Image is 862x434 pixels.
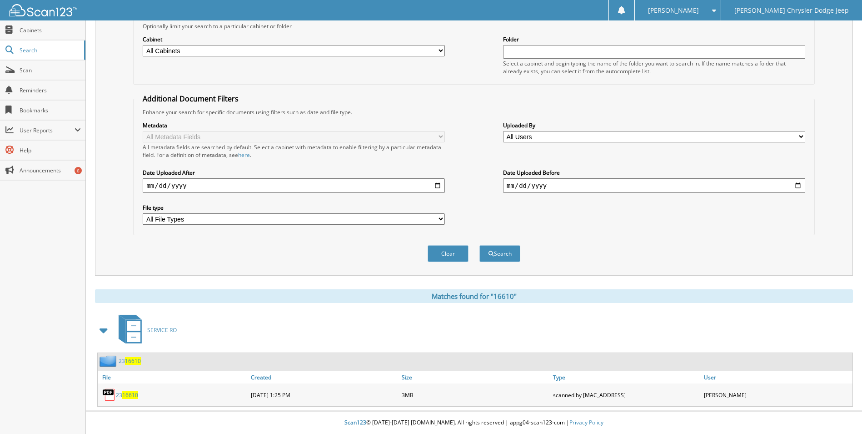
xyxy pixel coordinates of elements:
a: Type [551,371,702,384]
div: 6 [75,167,82,174]
a: SERVICE RO [113,312,177,348]
div: 3MB [399,386,550,404]
input: end [503,178,805,193]
a: File [98,371,249,384]
span: 16610 [125,357,141,365]
div: [DATE] 1:25 PM [249,386,399,404]
span: Scan [20,66,81,74]
a: 2316610 [116,391,138,399]
div: scanned by [MAC_ADDRESS] [551,386,702,404]
span: Scan123 [344,419,366,426]
div: All metadata fields are searched by default. Select a cabinet with metadata to enable filtering b... [143,143,445,159]
span: User Reports [20,126,75,134]
div: Optionally limit your search to a particular cabinet or folder [138,22,809,30]
label: Date Uploaded Before [503,169,805,177]
div: [PERSON_NAME] [702,386,852,404]
legend: Additional Document Filters [138,94,243,104]
a: Created [249,371,399,384]
a: Size [399,371,550,384]
span: Announcements [20,167,81,174]
img: PDF.png [102,388,116,402]
img: folder2.png [100,355,119,367]
iframe: Chat Widget [817,390,862,434]
a: User [702,371,852,384]
a: 2316610 [119,357,141,365]
div: Enhance your search for specific documents using filters such as date and file type. [138,108,809,116]
span: Bookmarks [20,106,81,114]
span: SERVICE RO [147,326,177,334]
span: [PERSON_NAME] Chrysler Dodge Jeep [734,8,849,13]
a: here [238,151,250,159]
span: Search [20,46,80,54]
span: 16610 [122,391,138,399]
span: [PERSON_NAME] [648,8,699,13]
input: start [143,178,445,193]
label: Folder [503,35,805,43]
img: scan123-logo-white.svg [9,4,77,16]
div: © [DATE]-[DATE] [DOMAIN_NAME]. All rights reserved | appg04-scan123-com | [86,412,862,434]
span: Reminders [20,86,81,94]
label: File type [143,204,445,212]
button: Clear [428,245,468,262]
label: Date Uploaded After [143,169,445,177]
label: Uploaded By [503,121,805,129]
div: Select a cabinet and begin typing the name of the folder you want to search in. If the name match... [503,60,805,75]
a: Privacy Policy [569,419,603,426]
span: Help [20,146,81,154]
button: Search [479,245,520,262]
label: Metadata [143,121,445,129]
div: Matches found for "16610" [95,289,853,303]
label: Cabinet [143,35,445,43]
span: Cabinets [20,26,81,34]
